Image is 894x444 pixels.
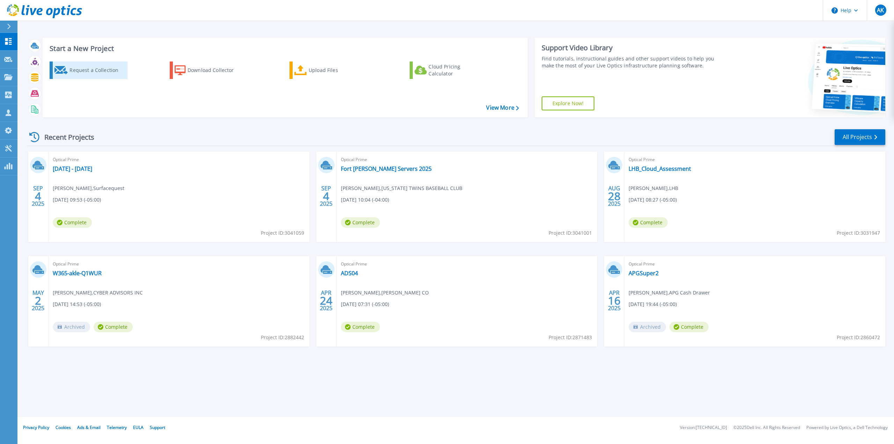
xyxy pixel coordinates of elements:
[323,193,329,199] span: 4
[35,193,41,199] span: 4
[629,270,659,277] a: APGSuper2
[629,300,677,308] span: [DATE] 19:44 (-05:00)
[341,184,462,192] span: [PERSON_NAME] , [US_STATE] TWINS BASEBALL CLUB
[629,289,710,297] span: [PERSON_NAME] , APG Cash Drawer
[837,229,880,237] span: Project ID: 3031947
[341,322,380,332] span: Complete
[608,183,621,209] div: AUG 2025
[341,217,380,228] span: Complete
[837,334,880,341] span: Project ID: 2860472
[150,424,165,430] a: Support
[53,260,305,268] span: Optical Prime
[341,165,432,172] a: Fort [PERSON_NAME] Servers 2025
[53,184,124,192] span: [PERSON_NAME] , Surfacequest
[549,334,592,341] span: Project ID: 2871483
[629,184,678,192] span: [PERSON_NAME] , LHB
[549,229,592,237] span: Project ID: 3041001
[261,229,304,237] span: Project ID: 3041059
[56,424,71,430] a: Cookies
[320,298,332,304] span: 24
[341,300,389,308] span: [DATE] 07:31 (-05:00)
[50,45,519,52] h3: Start a New Project
[680,425,727,430] li: Version: [TECHNICAL_ID]
[542,96,595,110] a: Explore Now!
[341,196,389,204] span: [DATE] 10:04 (-04:00)
[31,183,45,209] div: SEP 2025
[107,424,127,430] a: Telemetry
[629,322,666,332] span: Archived
[309,63,365,77] div: Upload Files
[53,322,90,332] span: Archived
[53,270,102,277] a: W365-akle-Q1WUR
[94,322,133,332] span: Complete
[53,217,92,228] span: Complete
[53,289,143,297] span: [PERSON_NAME] , CYBER ADVISORS INC
[629,217,668,228] span: Complete
[341,289,429,297] span: [PERSON_NAME] , [PERSON_NAME] CO
[53,156,305,163] span: Optical Prime
[608,298,621,304] span: 16
[806,425,888,430] li: Powered by Live Optics, a Dell Technology
[428,63,484,77] div: Cloud Pricing Calculator
[486,104,519,111] a: View More
[53,300,101,308] span: [DATE] 14:53 (-05:00)
[608,288,621,313] div: APR 2025
[608,193,621,199] span: 28
[261,334,304,341] span: Project ID: 2882442
[835,129,885,145] a: All Projects
[320,183,333,209] div: SEP 2025
[27,129,104,146] div: Recent Projects
[410,61,488,79] a: Cloud Pricing Calculator
[31,288,45,313] div: MAY 2025
[341,270,358,277] a: ADS04
[53,196,101,204] span: [DATE] 09:53 (-05:00)
[23,424,49,430] a: Privacy Policy
[669,322,709,332] span: Complete
[877,7,884,13] span: AK
[133,424,144,430] a: EULA
[629,165,691,172] a: LHB_Cloud_Assessment
[341,260,593,268] span: Optical Prime
[188,63,243,77] div: Download Collector
[542,55,723,69] div: Find tutorials, instructional guides and other support videos to help you make the most of your L...
[77,424,101,430] a: Ads & Email
[341,156,593,163] span: Optical Prime
[69,63,125,77] div: Request a Collection
[50,61,127,79] a: Request a Collection
[629,260,881,268] span: Optical Prime
[170,61,248,79] a: Download Collector
[733,425,800,430] li: © 2025 Dell Inc. All Rights Reserved
[290,61,367,79] a: Upload Files
[35,298,41,304] span: 2
[320,288,333,313] div: APR 2025
[629,156,881,163] span: Optical Prime
[629,196,677,204] span: [DATE] 08:27 (-05:00)
[53,165,92,172] a: [DATE] - [DATE]
[542,43,723,52] div: Support Video Library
